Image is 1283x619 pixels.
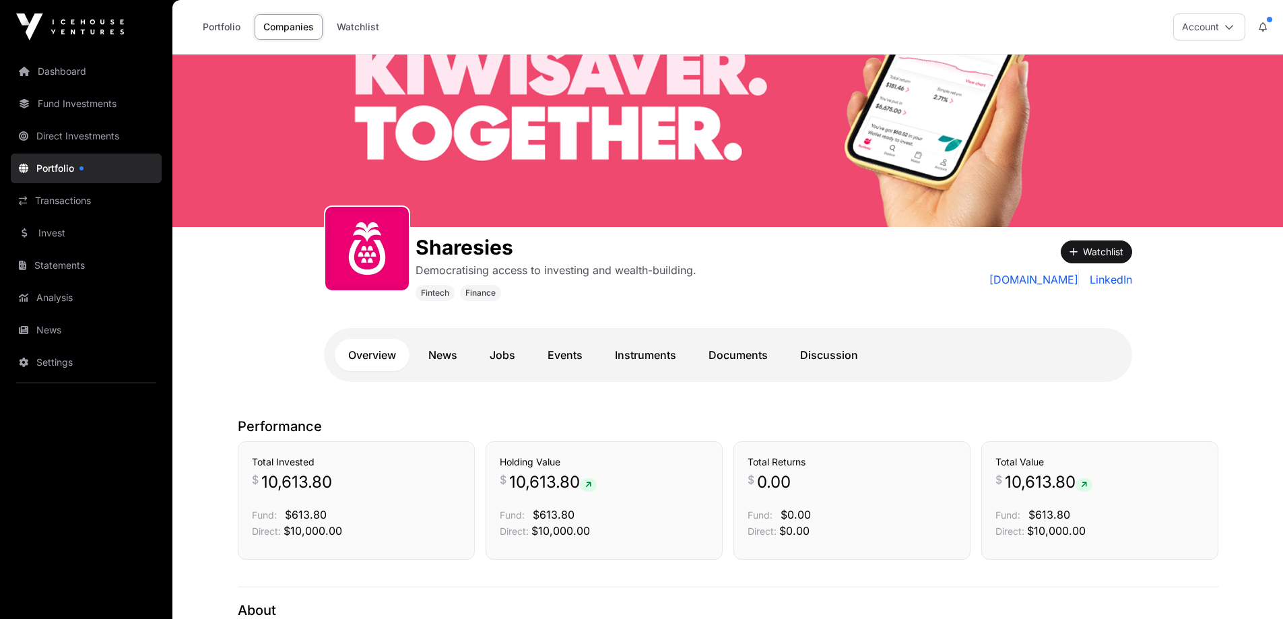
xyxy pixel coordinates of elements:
[416,262,696,278] p: Democratising access to investing and wealth-building.
[989,271,1079,288] a: [DOMAIN_NAME]
[534,339,596,371] a: Events
[1027,524,1086,537] span: $10,000.00
[995,525,1024,537] span: Direct:
[748,471,754,488] span: $
[261,471,332,493] span: 10,613.80
[421,288,449,298] span: Fintech
[500,509,525,521] span: Fund:
[11,251,162,280] a: Statements
[500,525,529,537] span: Direct:
[284,524,342,537] span: $10,000.00
[11,121,162,151] a: Direct Investments
[328,14,388,40] a: Watchlist
[238,417,1218,436] p: Performance
[1084,271,1132,288] a: LinkedIn
[416,235,696,259] h1: Sharesies
[11,186,162,216] a: Transactions
[500,455,709,469] h3: Holding Value
[476,339,529,371] a: Jobs
[500,471,506,488] span: $
[11,348,162,377] a: Settings
[995,455,1204,469] h3: Total Value
[194,14,249,40] a: Portfolio
[995,471,1002,488] span: $
[16,13,124,40] img: Icehouse Ventures Logo
[748,509,772,521] span: Fund:
[252,525,281,537] span: Direct:
[509,471,597,493] span: 10,613.80
[415,339,471,371] a: News
[255,14,323,40] a: Companies
[995,509,1020,521] span: Fund:
[11,315,162,345] a: News
[1061,240,1132,263] button: Watchlist
[331,212,403,285] img: sharesies_logo.jpeg
[335,339,409,371] a: Overview
[748,455,956,469] h3: Total Returns
[465,288,496,298] span: Finance
[252,471,259,488] span: $
[781,508,811,521] span: $0.00
[252,455,461,469] h3: Total Invested
[11,283,162,313] a: Analysis
[1028,508,1070,521] span: $613.80
[11,89,162,119] a: Fund Investments
[11,218,162,248] a: Invest
[11,154,162,183] a: Portfolio
[601,339,690,371] a: Instruments
[285,508,327,521] span: $613.80
[1005,471,1092,493] span: 10,613.80
[757,471,791,493] span: 0.00
[779,524,810,537] span: $0.00
[252,509,277,521] span: Fund:
[172,55,1283,227] img: Sharesies
[335,339,1121,371] nav: Tabs
[787,339,871,371] a: Discussion
[748,525,777,537] span: Direct:
[531,524,590,537] span: $10,000.00
[695,339,781,371] a: Documents
[11,57,162,86] a: Dashboard
[1173,13,1245,40] button: Account
[533,508,574,521] span: $613.80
